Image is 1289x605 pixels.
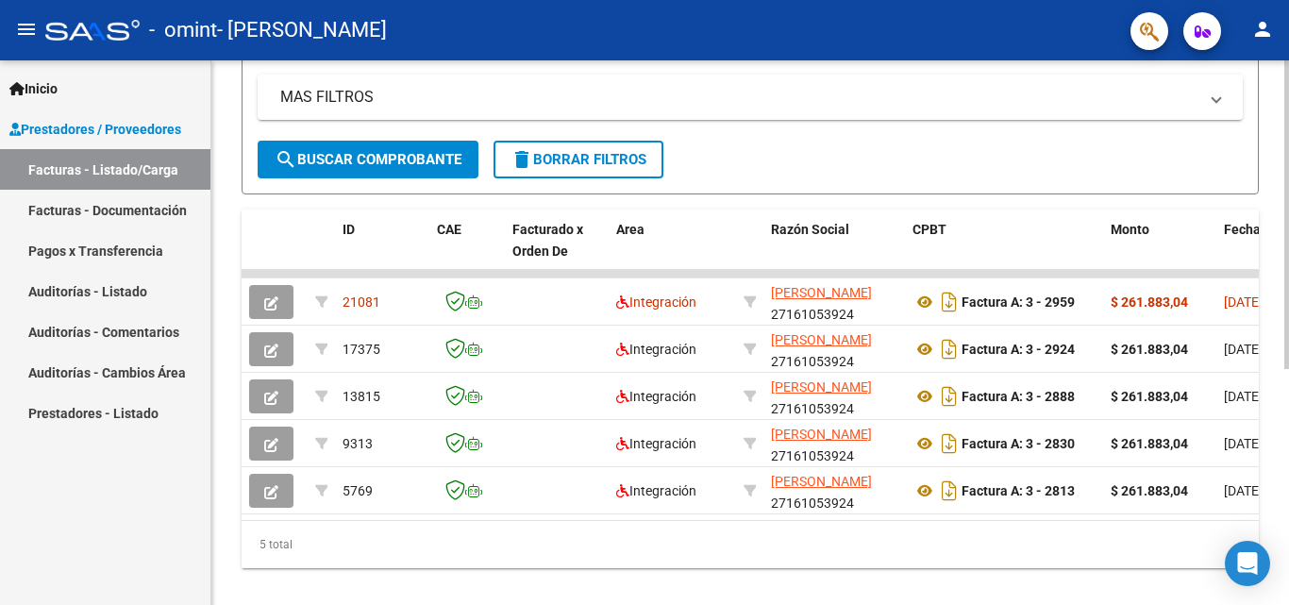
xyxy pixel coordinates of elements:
[962,389,1075,404] strong: Factura A: 3 - 2888
[1251,18,1274,41] mat-icon: person
[494,141,663,178] button: Borrar Filtros
[771,332,872,347] span: [PERSON_NAME]
[9,78,58,99] span: Inicio
[616,342,696,357] span: Integración
[217,9,387,51] span: - [PERSON_NAME]
[511,151,646,168] span: Borrar Filtros
[1111,389,1188,404] strong: $ 261.883,04
[335,210,429,293] datatable-header-cell: ID
[771,222,849,237] span: Razón Social
[1111,436,1188,451] strong: $ 261.883,04
[258,75,1243,120] mat-expansion-panel-header: MAS FILTROS
[1224,436,1263,451] span: [DATE]
[905,210,1103,293] datatable-header-cell: CPBT
[1225,541,1270,586] div: Open Intercom Messenger
[343,294,380,310] span: 21081
[616,436,696,451] span: Integración
[771,471,897,511] div: 27161053924
[1111,483,1188,498] strong: $ 261.883,04
[771,474,872,489] span: [PERSON_NAME]
[962,436,1075,451] strong: Factura A: 3 - 2830
[609,210,736,293] datatable-header-cell: Area
[912,222,946,237] span: CPBT
[616,483,696,498] span: Integración
[937,476,962,506] i: Descargar documento
[505,210,609,293] datatable-header-cell: Facturado x Orden De
[962,483,1075,498] strong: Factura A: 3 - 2813
[275,148,297,171] mat-icon: search
[437,222,461,237] span: CAE
[1111,294,1188,310] strong: $ 261.883,04
[343,483,373,498] span: 5769
[771,424,897,463] div: 27161053924
[343,342,380,357] span: 17375
[343,222,355,237] span: ID
[1224,342,1263,357] span: [DATE]
[343,436,373,451] span: 9313
[1103,210,1216,293] datatable-header-cell: Monto
[771,282,897,322] div: 27161053924
[937,381,962,412] i: Descargar documento
[771,377,897,416] div: 27161053924
[1224,294,1263,310] span: [DATE]
[616,389,696,404] span: Integración
[1224,483,1263,498] span: [DATE]
[429,210,505,293] datatable-header-cell: CAE
[343,389,380,404] span: 13815
[1111,342,1188,357] strong: $ 261.883,04
[275,151,461,168] span: Buscar Comprobante
[9,119,181,140] span: Prestadores / Proveedores
[258,141,478,178] button: Buscar Comprobante
[937,334,962,364] i: Descargar documento
[15,18,38,41] mat-icon: menu
[616,222,644,237] span: Area
[1111,222,1149,237] span: Monto
[242,521,1259,568] div: 5 total
[962,342,1075,357] strong: Factura A: 3 - 2924
[771,427,872,442] span: [PERSON_NAME]
[962,294,1075,310] strong: Factura A: 3 - 2959
[763,210,905,293] datatable-header-cell: Razón Social
[616,294,696,310] span: Integración
[771,329,897,369] div: 27161053924
[280,87,1197,108] mat-panel-title: MAS FILTROS
[512,222,583,259] span: Facturado x Orden De
[771,379,872,395] span: [PERSON_NAME]
[1224,389,1263,404] span: [DATE]
[511,148,533,171] mat-icon: delete
[149,9,217,51] span: - omint
[937,429,962,459] i: Descargar documento
[771,285,872,300] span: [PERSON_NAME]
[937,287,962,317] i: Descargar documento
